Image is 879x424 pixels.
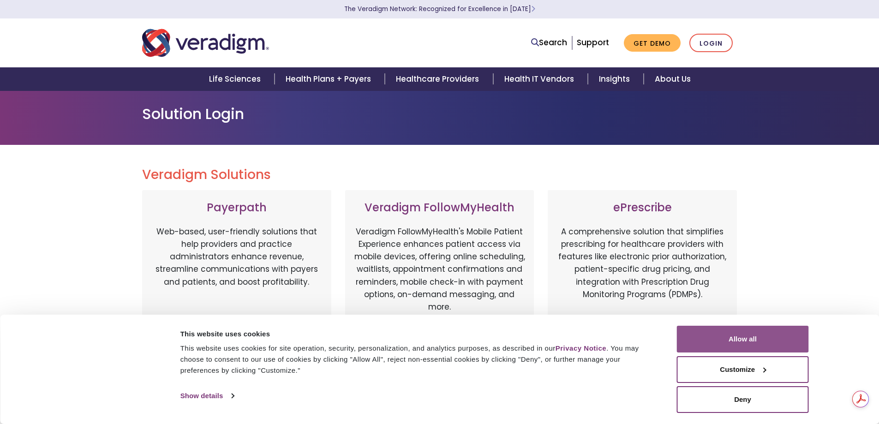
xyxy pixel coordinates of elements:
[385,67,493,91] a: Healthcare Providers
[354,226,525,313] p: Veradigm FollowMyHealth's Mobile Patient Experience enhances patient access via mobile devices, o...
[198,67,275,91] a: Life Sciences
[531,36,567,49] a: Search
[180,343,656,376] div: This website uses cookies for site operation, security, personalization, and analytics purposes, ...
[142,167,737,183] h2: Veradigm Solutions
[531,5,535,13] span: Learn More
[557,226,728,322] p: A comprehensive solution that simplifies prescribing for healthcare providers with features like ...
[577,37,609,48] a: Support
[677,356,809,383] button: Customize
[588,67,644,91] a: Insights
[354,201,525,215] h3: Veradigm FollowMyHealth
[151,226,322,322] p: Web-based, user-friendly solutions that help providers and practice administrators enhance revenu...
[556,344,606,352] a: Privacy Notice
[151,201,322,215] h3: Payerpath
[624,34,681,52] a: Get Demo
[557,201,728,215] h3: ePrescribe
[275,67,385,91] a: Health Plans + Payers
[180,328,656,340] div: This website uses cookies
[142,105,737,123] h1: Solution Login
[344,5,535,13] a: The Veradigm Network: Recognized for Excellence in [DATE]Learn More
[677,386,809,413] button: Deny
[677,326,809,352] button: Allow all
[180,389,234,403] a: Show details
[493,67,588,91] a: Health IT Vendors
[644,67,702,91] a: About Us
[689,34,733,53] a: Login
[142,28,269,58] img: Veradigm logo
